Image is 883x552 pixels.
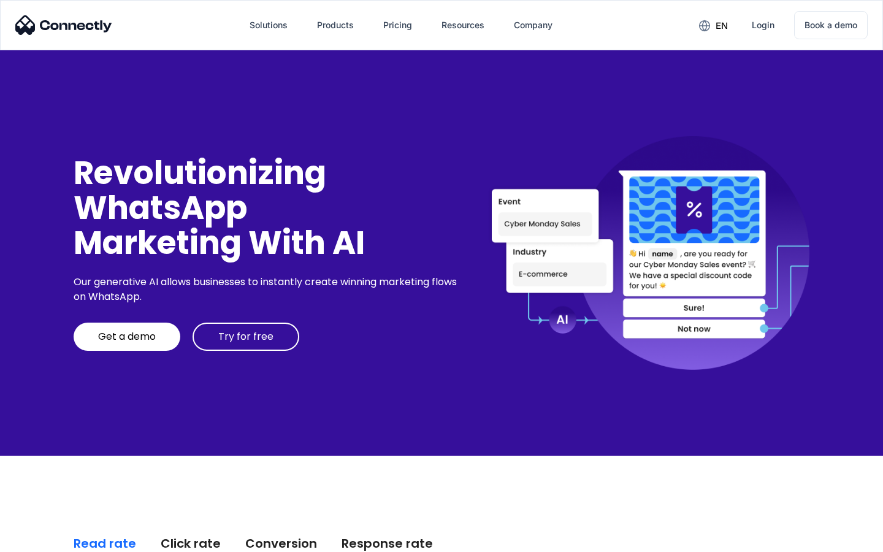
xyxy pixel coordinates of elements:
div: Login [752,17,774,34]
div: Conversion [245,535,317,552]
div: Get a demo [98,331,156,343]
div: Products [317,17,354,34]
img: Connectly Logo [15,15,112,35]
a: Login [742,10,784,40]
div: Our generative AI allows businesses to instantly create winning marketing flows on WhatsApp. [74,275,461,304]
div: Click rate [161,535,221,552]
a: Book a demo [794,11,868,39]
div: Revolutionizing WhatsApp Marketing With AI [74,155,461,261]
a: Get a demo [74,323,180,351]
div: Read rate [74,535,136,552]
a: Pricing [373,10,422,40]
div: Pricing [383,17,412,34]
div: Try for free [218,331,273,343]
div: Solutions [250,17,288,34]
div: en [716,17,728,34]
div: Response rate [342,535,433,552]
a: Try for free [193,323,299,351]
div: Resources [442,17,484,34]
div: Company [514,17,552,34]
